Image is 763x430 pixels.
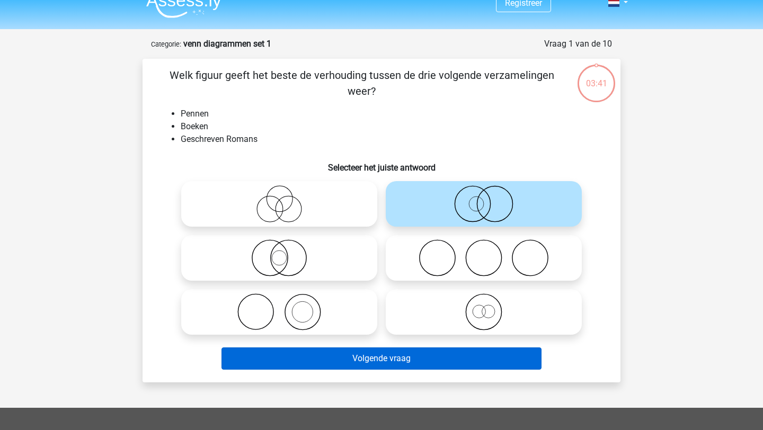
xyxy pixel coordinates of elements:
[159,67,564,99] p: Welk figuur geeft het beste de verhouding tussen de drie volgende verzamelingen weer?
[221,347,542,370] button: Volgende vraag
[576,64,616,90] div: 03:41
[181,107,604,120] li: Pennen
[183,39,271,49] strong: venn diagrammen set 1
[151,40,181,48] small: Categorie:
[544,38,612,50] div: Vraag 1 van de 10
[181,120,604,133] li: Boeken
[181,133,604,146] li: Geschreven Romans
[159,154,604,173] h6: Selecteer het juiste antwoord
